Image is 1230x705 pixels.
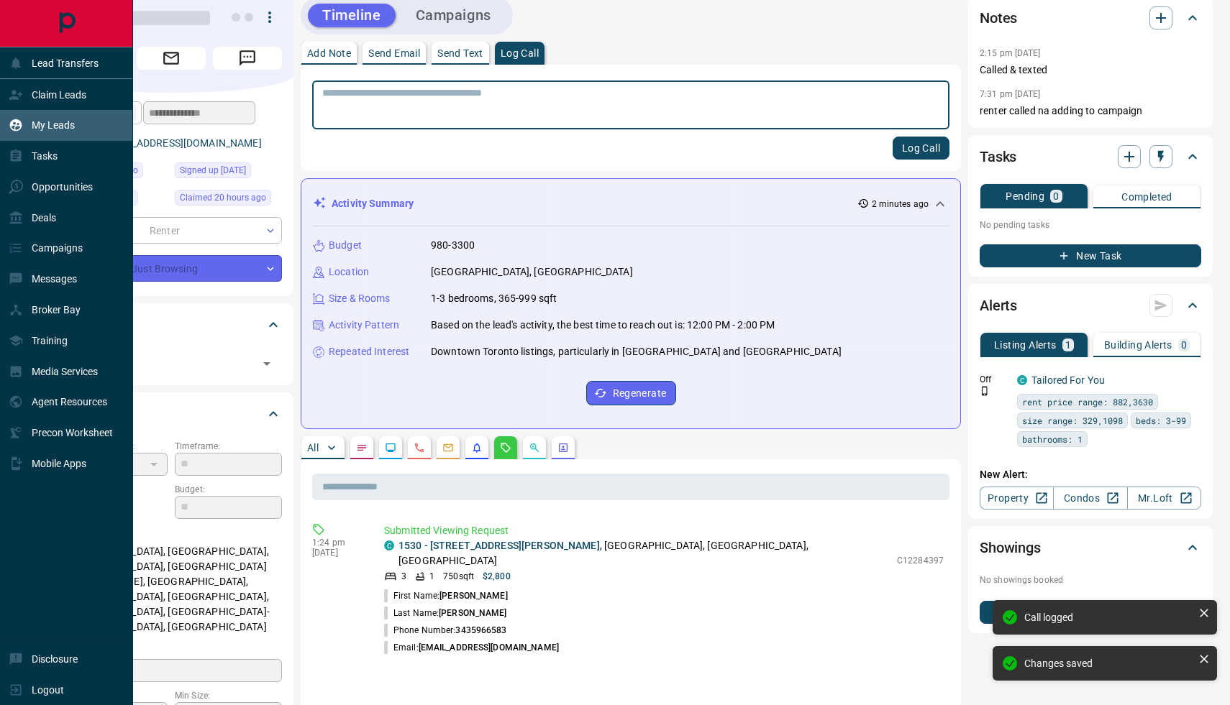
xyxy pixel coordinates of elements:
p: Motivation: [60,646,282,659]
button: Open [257,354,277,374]
p: 0 [1181,340,1187,350]
p: 980-3300 [431,238,475,253]
button: Timeline [308,4,396,27]
p: 1 [1065,340,1071,350]
svg: Requests [500,442,511,453]
span: [PERSON_NAME] [439,608,506,618]
h2: Notes [980,6,1017,29]
div: Mon Aug 11 2025 [175,190,282,210]
p: Building Alerts [1104,340,1172,350]
p: Listing Alerts [994,340,1057,350]
svg: Lead Browsing Activity [385,442,396,453]
svg: Emails [442,442,454,453]
p: 1 [429,570,434,583]
span: rent price range: 882,3630 [1022,395,1153,409]
p: Last Name: [384,607,507,619]
div: Renter [60,217,282,244]
p: 2 minutes ago [872,198,929,211]
h2: Tasks [980,145,1016,168]
div: Activity Summary2 minutes ago [313,190,949,217]
span: bathrooms: 1 [1022,432,1083,446]
span: [EMAIL_ADDRESS][DOMAIN_NAME] [419,642,559,653]
p: Off [980,373,1008,386]
div: Tasks [980,139,1201,174]
svg: Push Notification Only [980,386,990,396]
button: Log Call [893,137,949,160]
p: No pending tasks [980,214,1201,236]
p: Pending [1006,191,1044,201]
p: Called & texted [980,63,1201,78]
p: Completed [1121,192,1172,202]
div: Criteria [60,397,282,431]
svg: Opportunities [529,442,540,453]
p: Size & Rooms [329,291,391,306]
p: C12284397 [897,554,944,567]
span: Email [137,47,206,70]
p: Repeated Interest [329,344,409,359]
svg: Listing Alerts [471,442,483,453]
span: beds: 3-99 [1136,413,1186,428]
a: Condos [1053,487,1127,510]
div: Notes [980,1,1201,35]
p: Send Email [368,48,420,58]
h2: Showings [980,536,1041,559]
p: Areas Searched: [60,527,282,540]
p: [DATE] [312,548,363,558]
span: size range: 329,1098 [1022,413,1123,428]
p: Budget: [175,483,282,496]
a: Mr.Loft [1127,487,1201,510]
p: Downtown Toronto listings, particularly in [GEOGRAPHIC_DATA] and [GEOGRAPHIC_DATA] [431,344,842,359]
p: All [307,443,319,453]
div: Tags [60,308,282,342]
p: 750 sqft [443,570,474,583]
p: 7:31 pm [DATE] [980,89,1041,99]
div: Showings [980,530,1201,565]
p: renter called na adding to campaign [980,103,1201,119]
a: Property [980,487,1054,510]
p: 0 [1053,191,1059,201]
p: Based on the lead's activity, the best time to reach out is: 12:00 PM - 2:00 PM [431,318,775,333]
p: Email: [384,641,559,654]
p: Activity Pattern [329,318,399,333]
button: Campaigns [401,4,506,27]
div: Just Browsing [60,255,282,282]
p: 3 [401,570,406,583]
span: Claimed 20 hours ago [180,190,266,205]
svg: Agent Actions [557,442,569,453]
button: New Task [980,244,1201,267]
h2: Alerts [980,294,1017,317]
a: Tailored For You [1031,374,1105,386]
span: 3435966583 [455,625,506,635]
span: Signed up [DATE] [180,163,246,178]
p: Log Call [501,48,539,58]
p: Submitted Viewing Request [384,523,944,538]
span: Message [213,47,282,70]
p: [GEOGRAPHIC_DATA], [GEOGRAPHIC_DATA] [431,264,633,280]
p: Add Note [307,48,351,58]
div: condos.ca [384,540,394,550]
p: [GEOGRAPHIC_DATA], [GEOGRAPHIC_DATA], [GEOGRAPHIC_DATA], [GEOGRAPHIC_DATA][PERSON_NAME], [GEOGRAP... [60,540,282,639]
span: [PERSON_NAME] [439,591,507,601]
svg: Notes [356,442,368,453]
p: Timeframe: [175,440,282,453]
p: Send Text [437,48,483,58]
p: $2,800 [483,570,511,583]
p: 1:24 pm [312,538,363,548]
p: No showings booked [980,573,1201,586]
div: Changes saved [1024,658,1193,669]
p: Location [329,264,369,280]
p: Phone Number: [384,624,507,637]
div: Call logged [1024,612,1193,623]
div: Mon Aug 04 2025 [175,162,282,183]
p: New Alert: [980,467,1201,482]
button: Regenerate [586,381,676,405]
p: Min Size: [175,689,282,702]
p: Activity Summary [332,196,414,211]
div: condos.ca [1017,375,1027,385]
p: , [GEOGRAPHIC_DATA], [GEOGRAPHIC_DATA], [GEOGRAPHIC_DATA] [398,538,890,568]
svg: Calls [414,442,425,453]
a: [EMAIL_ADDRESS][DOMAIN_NAME] [99,137,262,149]
p: First Name: [384,589,508,602]
a: 1530 - [STREET_ADDRESS][PERSON_NAME] [398,540,600,551]
p: 1-3 bedrooms, 365-999 sqft [431,291,557,306]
